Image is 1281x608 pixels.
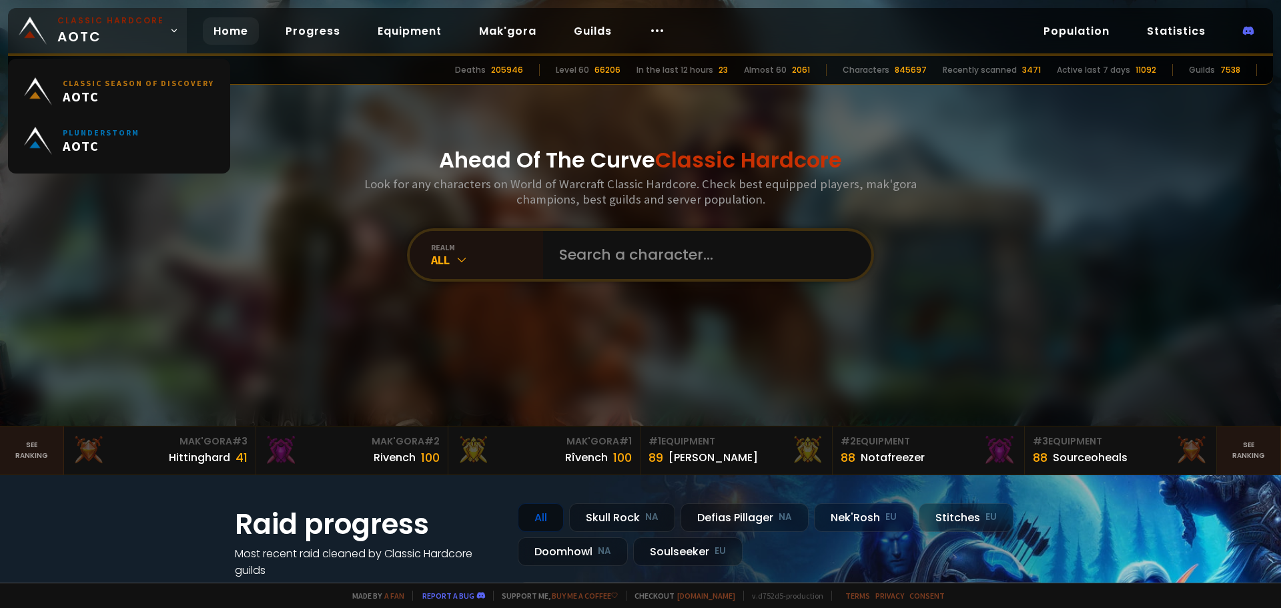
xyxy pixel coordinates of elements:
[518,537,628,566] div: Doomhowl
[841,448,855,467] div: 88
[431,242,543,252] div: realm
[1033,434,1208,448] div: Equipment
[677,591,735,601] a: [DOMAIN_NAME]
[8,8,187,53] a: Classic HardcoreAOTC
[626,591,735,601] span: Checkout
[841,434,1016,448] div: Equipment
[919,503,1013,532] div: Stitches
[715,545,726,558] small: EU
[57,15,164,47] span: AOTC
[448,426,640,475] a: Mak'Gora#1Rîvench100
[833,426,1025,475] a: #2Equipment88Notafreezer
[63,137,139,154] span: AOTC
[1057,64,1130,76] div: Active last 7 days
[468,17,547,45] a: Mak'gora
[619,434,632,448] span: # 1
[655,145,842,175] span: Classic Hardcore
[645,511,659,524] small: NA
[235,579,322,595] a: See all progress
[203,17,259,45] a: Home
[552,591,618,601] a: Buy me a coffee
[563,17,622,45] a: Guilds
[1053,449,1128,466] div: Sourceoheals
[493,591,618,601] span: Support me,
[236,448,248,467] div: 41
[792,64,810,76] div: 2061
[1022,64,1041,76] div: 3471
[943,64,1017,76] div: Recently scanned
[384,591,404,601] a: a fan
[569,503,675,532] div: Skull Rock
[421,448,440,467] div: 100
[875,591,904,601] a: Privacy
[565,449,608,466] div: Rîvench
[235,503,502,545] h1: Raid progress
[264,434,440,448] div: Mak'Gora
[636,64,713,76] div: In the last 12 hours
[63,88,214,105] span: AOTC
[57,15,164,27] small: Classic Hardcore
[424,434,440,448] span: # 2
[640,426,833,475] a: #1Equipment89[PERSON_NAME]
[169,449,230,466] div: Hittinghard
[843,64,889,76] div: Characters
[16,67,222,116] a: Classic Season of DiscoveryAOTC
[439,144,842,176] h1: Ahead Of The Curve
[649,434,824,448] div: Equipment
[367,17,452,45] a: Equipment
[1025,426,1217,475] a: #3Equipment88Sourceoheals
[669,449,758,466] div: [PERSON_NAME]
[344,591,404,601] span: Made by
[845,591,870,601] a: Terms
[598,545,611,558] small: NA
[885,511,897,524] small: EU
[235,545,502,579] h4: Most recent raid cleaned by Classic Hardcore guilds
[72,434,248,448] div: Mak'Gora
[1033,434,1048,448] span: # 3
[1136,17,1216,45] a: Statistics
[649,448,663,467] div: 89
[518,503,564,532] div: All
[985,511,997,524] small: EU
[681,503,809,532] div: Defias Pillager
[613,448,632,467] div: 100
[359,176,922,207] h3: Look for any characters on World of Warcraft Classic Hardcore. Check best equipped players, mak'g...
[16,116,222,166] a: PlunderstormAOTC
[431,252,543,268] div: All
[779,511,792,524] small: NA
[275,17,351,45] a: Progress
[63,127,139,137] small: Plunderstorm
[841,434,856,448] span: # 2
[1189,64,1215,76] div: Guilds
[256,426,448,475] a: Mak'Gora#2Rivench100
[861,449,925,466] div: Notafreezer
[1220,64,1240,76] div: 7538
[374,449,416,466] div: Rivench
[456,434,632,448] div: Mak'Gora
[1217,426,1281,475] a: Seeranking
[455,64,486,76] div: Deaths
[719,64,728,76] div: 23
[63,78,214,88] small: Classic Season of Discovery
[649,434,661,448] span: # 1
[64,426,256,475] a: Mak'Gora#3Hittinghard41
[422,591,474,601] a: Report a bug
[895,64,927,76] div: 845697
[1033,448,1047,467] div: 88
[1136,64,1156,76] div: 11092
[1033,17,1120,45] a: Population
[491,64,523,76] div: 205946
[633,537,743,566] div: Soulseeker
[556,64,589,76] div: Level 60
[594,64,620,76] div: 66206
[232,434,248,448] span: # 3
[909,591,945,601] a: Consent
[743,591,823,601] span: v. d752d5 - production
[814,503,913,532] div: Nek'Rosh
[744,64,787,76] div: Almost 60
[551,231,855,279] input: Search a character...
